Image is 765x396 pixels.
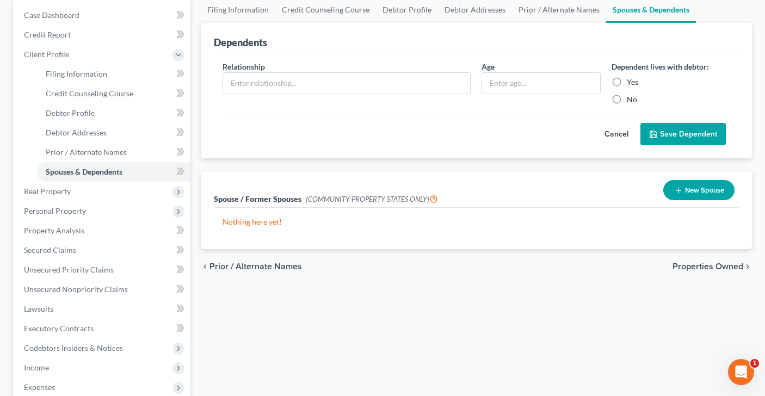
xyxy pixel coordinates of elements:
[306,195,438,203] span: (COMMUNITY PROPERTY STATES ONLY)
[201,262,209,271] i: chevron_left
[24,343,123,352] span: Codebtors Insiders & Notices
[612,61,709,72] label: Dependent lives with debtor:
[223,216,731,227] p: Nothing here yet!
[24,226,84,235] span: Property Analysis
[37,64,190,84] a: Filing Information
[214,194,301,203] span: Spouse / Former Spouses
[24,187,71,196] span: Real Property
[728,359,754,385] iframe: Intercom live chat
[627,77,638,88] label: Yes
[37,103,190,123] a: Debtor Profile
[37,123,190,143] a: Debtor Addresses
[482,73,600,94] input: Enter age...
[24,10,79,20] span: Case Dashboard
[46,69,107,78] span: Filing Information
[214,36,267,49] div: Dependents
[24,363,49,372] span: Income
[24,245,76,255] span: Secured Claims
[24,206,86,215] span: Personal Property
[46,89,133,98] span: Credit Counseling Course
[46,167,122,176] span: Spouses & Dependents
[46,147,127,157] span: Prior / Alternate Names
[223,73,471,94] input: Enter relationship...
[46,108,95,117] span: Debtor Profile
[663,180,735,200] button: New Spouse
[673,262,752,271] button: Properties Owned chevron_right
[15,221,190,240] a: Property Analysis
[15,240,190,260] a: Secured Claims
[24,382,55,392] span: Expenses
[15,319,190,338] a: Executory Contracts
[24,324,94,333] span: Executory Contracts
[743,262,752,271] i: chevron_right
[37,84,190,103] a: Credit Counseling Course
[24,30,71,39] span: Credit Report
[482,61,495,72] label: Age
[24,265,114,274] span: Unsecured Priority Claims
[24,49,69,59] span: Client Profile
[201,262,302,271] button: chevron_left Prior / Alternate Names
[24,284,128,294] span: Unsecured Nonpriority Claims
[750,359,759,368] span: 1
[15,260,190,280] a: Unsecured Priority Claims
[627,94,637,105] label: No
[15,280,190,299] a: Unsecured Nonpriority Claims
[37,143,190,162] a: Prior / Alternate Names
[209,262,302,271] span: Prior / Alternate Names
[46,128,107,137] span: Debtor Addresses
[673,262,743,271] span: Properties Owned
[15,299,190,319] a: Lawsuits
[223,62,265,71] span: Relationship
[24,304,53,313] span: Lawsuits
[640,123,726,146] button: Save Dependent
[593,123,640,145] button: Cancel
[37,162,190,182] a: Spouses & Dependents
[15,25,190,45] a: Credit Report
[15,5,190,25] a: Case Dashboard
